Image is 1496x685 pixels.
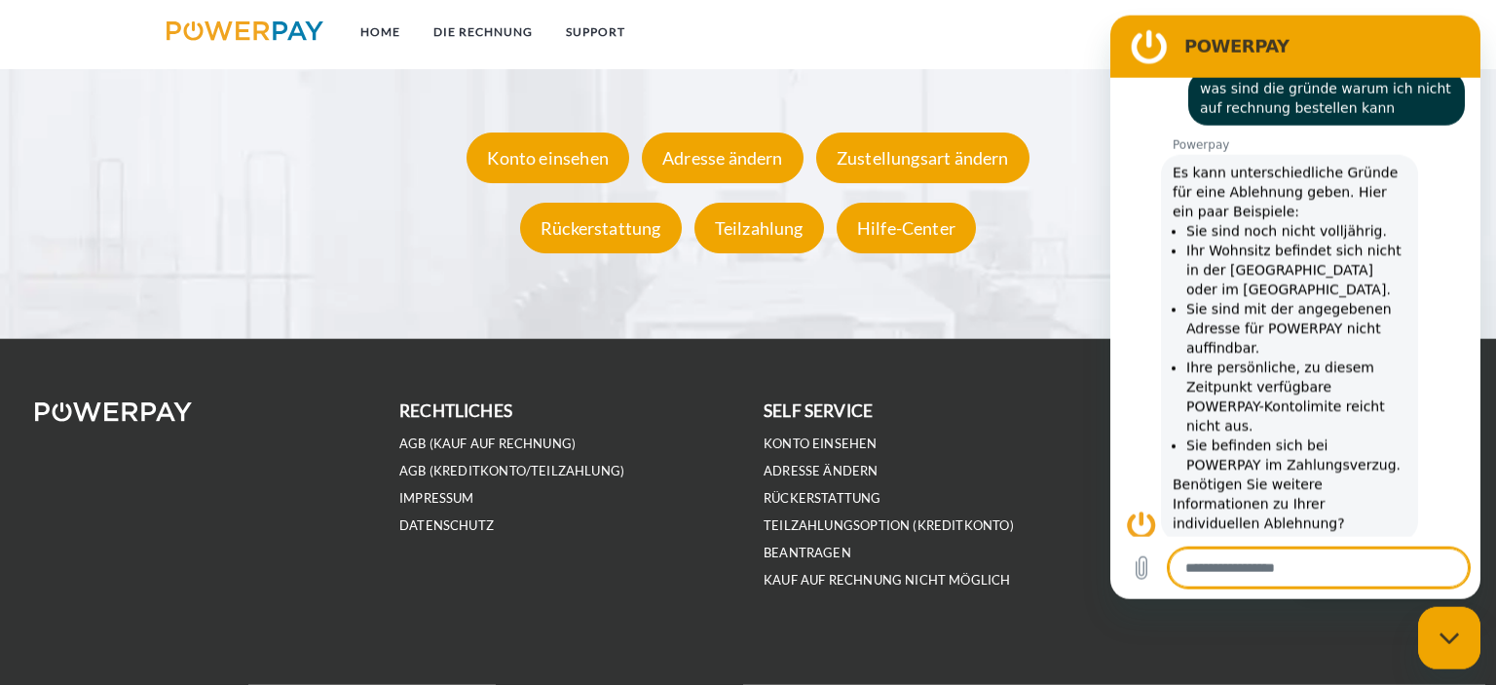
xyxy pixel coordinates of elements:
[764,572,1011,589] a: Kauf auf Rechnung nicht möglich
[816,133,1029,183] div: Zustellungsart ändern
[462,147,634,169] a: Konto einsehen
[642,133,804,183] div: Adresse ändern
[399,400,512,421] b: rechtliches
[764,436,878,452] a: Konto einsehen
[811,147,1034,169] a: Zustellungsart ändern
[1229,15,1290,50] a: agb
[399,517,494,534] a: DATENSCHUTZ
[520,203,682,253] div: Rückerstattung
[167,21,323,41] img: logo-powerpay.svg
[399,490,474,507] a: IMPRESSUM
[764,517,1014,561] a: Teilzahlungsoption (KREDITKONTO) beantragen
[399,463,624,479] a: AGB (Kreditkonto/Teilzahlung)
[1418,607,1480,669] iframe: Schaltfläche zum Öffnen des Messaging-Fensters; Konversation läuft
[467,133,629,183] div: Konto einsehen
[837,203,976,253] div: Hilfe-Center
[694,203,824,253] div: Teilzahlung
[764,400,873,421] b: self service
[344,15,417,50] a: Home
[690,217,829,239] a: Teilzahlung
[35,402,192,422] img: logo-powerpay-white.svg
[515,217,687,239] a: Rückerstattung
[417,15,549,50] a: DIE RECHNUNG
[764,463,879,479] a: Adresse ändern
[1110,16,1480,599] iframe: Messaging-Fenster
[399,436,576,452] a: AGB (Kauf auf Rechnung)
[832,217,981,239] a: Hilfe-Center
[549,15,642,50] a: SUPPORT
[637,147,808,169] a: Adresse ändern
[764,490,881,507] a: Rückerstattung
